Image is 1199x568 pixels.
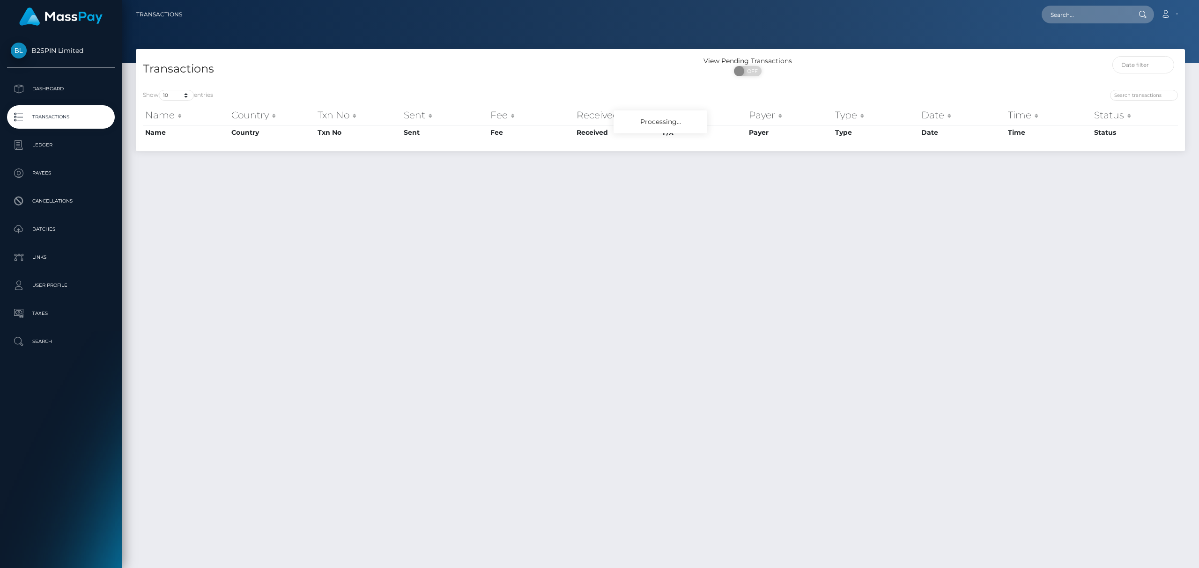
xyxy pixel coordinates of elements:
input: Search... [1042,6,1130,23]
th: Name [143,125,229,140]
a: Dashboard [7,77,115,101]
input: Search transactions [1110,90,1178,101]
th: Type [833,106,919,124]
a: Ledger [7,133,115,157]
th: Date [919,106,1005,124]
th: Country [229,106,315,124]
th: Txn No [315,125,401,140]
img: B2SPIN Limited [11,43,27,58]
a: Cancellations [7,189,115,213]
a: Transactions [136,5,182,24]
div: View Pending Transactions [660,56,835,66]
p: Ledger [11,138,111,152]
a: Search [7,330,115,353]
label: Show entries [143,90,213,101]
p: Payees [11,166,111,180]
img: MassPay Logo [19,7,103,26]
th: Status [1092,106,1178,124]
th: Txn No [315,106,401,124]
a: Links [7,246,115,269]
th: Received [574,125,660,140]
a: Taxes [7,302,115,325]
a: User Profile [7,274,115,297]
th: Sent [401,106,488,124]
p: Links [11,250,111,264]
a: Payees [7,161,115,185]
p: Batches [11,222,111,236]
th: Type [833,125,919,140]
p: Transactions [11,110,111,124]
th: Received [574,106,660,124]
th: Time [1006,125,1092,140]
p: User Profile [11,278,111,292]
span: B2SPIN Limited [7,46,115,55]
span: OFF [739,66,762,76]
h4: Transactions [143,61,653,77]
th: Country [229,125,315,140]
p: Cancellations [11,194,111,208]
th: Payer [747,125,833,140]
th: F/X [660,106,747,124]
a: Transactions [7,105,115,129]
th: Date [919,125,1005,140]
th: Fee [488,106,574,124]
p: Dashboard [11,82,111,96]
p: Taxes [11,306,111,320]
th: Name [143,106,229,124]
th: Sent [401,125,488,140]
th: Status [1092,125,1178,140]
th: Time [1006,106,1092,124]
input: Date filter [1112,56,1175,73]
div: Processing... [614,110,707,133]
th: Fee [488,125,574,140]
p: Search [11,335,111,349]
th: Payer [747,106,833,124]
select: Showentries [159,90,194,101]
a: Batches [7,218,115,241]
